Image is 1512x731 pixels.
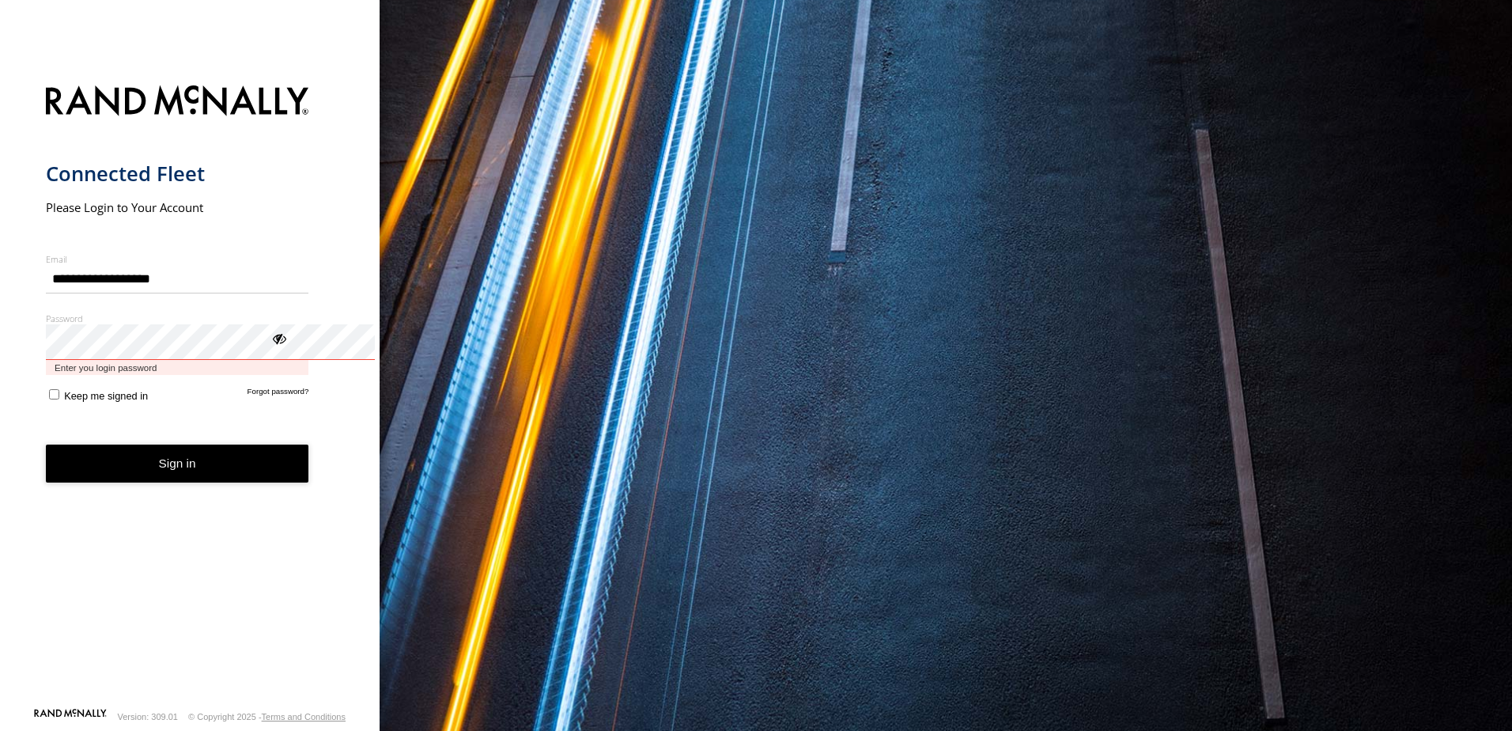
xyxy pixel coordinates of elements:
label: Password [46,312,309,324]
img: Rand McNally [46,82,309,123]
a: Forgot password? [248,387,309,402]
h2: Please Login to Your Account [46,199,309,215]
a: Visit our Website [34,709,107,725]
h1: Connected Fleet [46,161,309,187]
div: ViewPassword [270,330,286,346]
label: Email [46,253,309,265]
a: Terms and Conditions [262,712,346,722]
span: Enter you login password [46,360,309,375]
div: Version: 309.01 [118,712,178,722]
button: Sign in [46,445,309,483]
input: Keep me signed in [49,389,59,400]
form: main [46,76,335,707]
span: Keep me signed in [64,390,148,402]
div: © Copyright 2025 - [188,712,346,722]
